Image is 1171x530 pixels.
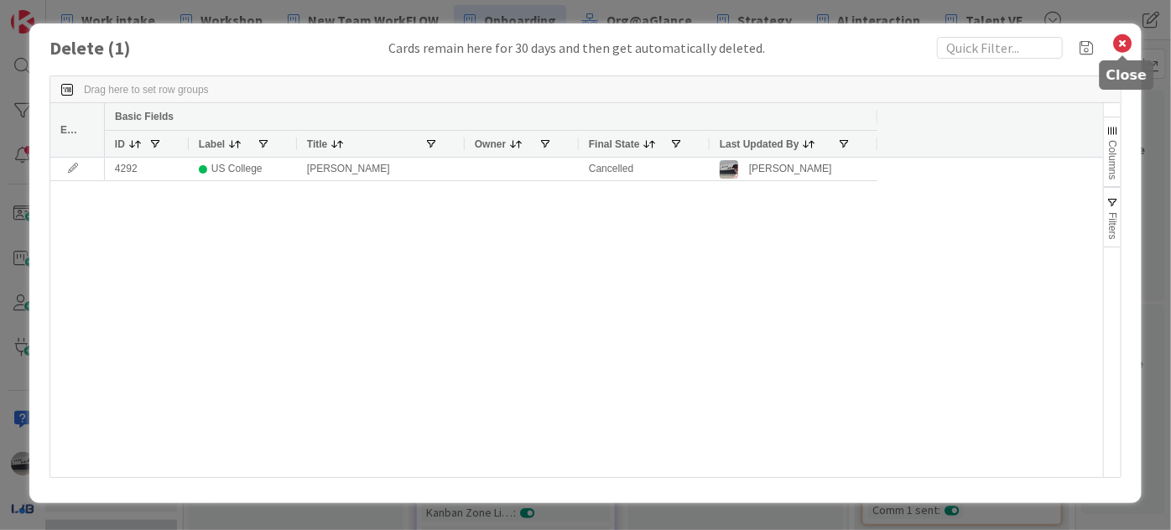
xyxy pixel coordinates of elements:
h1: Delete ( 1 ) [49,38,217,59]
span: Owner [475,138,506,150]
div: Row Groups [84,84,209,96]
span: Final State [589,138,640,150]
span: Drag here to set row groups [84,84,209,96]
span: Columns [1106,140,1118,179]
span: Basic Fields [115,111,174,122]
span: Filters [1106,212,1118,240]
span: Label [199,138,225,150]
div: 4292 [105,158,189,180]
div: [PERSON_NAME] [297,158,465,180]
span: ID [115,138,125,150]
div: [PERSON_NAME] [749,158,832,179]
img: jB [720,160,738,179]
div: US College [211,158,263,179]
input: Quick Filter... [937,37,1063,59]
span: Title [307,138,327,150]
span: Last Updated By [720,138,799,150]
span: Edit [60,124,78,136]
div: Cards remain here for 30 days and then get automatically deleted. [389,38,766,58]
div: Cancelled [579,158,710,180]
h5: Close [1106,67,1148,83]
